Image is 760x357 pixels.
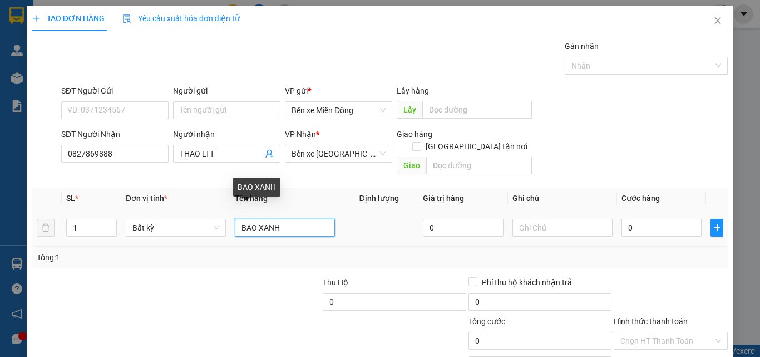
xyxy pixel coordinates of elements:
img: icon [122,14,131,23]
span: Yêu cầu xuất hóa đơn điện tử [122,14,240,23]
div: Người nhận [173,128,280,140]
span: Giao [397,157,426,174]
span: Lấy hàng [397,86,429,95]
div: Tổng: 1 [37,251,294,263]
input: Ghi Chú [512,219,613,237]
span: Giá trị hàng [423,194,464,203]
span: plus [32,14,40,22]
div: Người gửi [173,85,280,97]
span: Đơn vị tính [126,194,167,203]
span: Bến xe Quảng Ngãi [292,145,386,162]
span: TẠO ĐƠN HÀNG [32,14,105,23]
input: Dọc đường [426,157,532,174]
button: delete [37,219,55,237]
input: Dọc đường [422,101,532,119]
span: Bến xe Miền Đông [292,102,386,119]
input: VD: Bàn, Ghế [235,219,335,237]
div: SĐT Người Gửi [61,85,169,97]
span: Giao hàng [397,130,432,139]
span: Định lượng [359,194,398,203]
span: Phí thu hộ khách nhận trả [477,276,576,288]
span: SL [66,194,75,203]
button: plus [710,219,723,237]
span: plus [711,223,723,232]
div: BAO XANH [233,178,280,197]
label: Hình thức thanh toán [614,317,688,326]
span: Bất kỳ [132,219,219,236]
label: Gán nhãn [565,42,599,51]
input: 0 [423,219,503,237]
span: VP Nhận [285,130,316,139]
span: user-add [265,149,274,158]
span: Thu Hộ [323,278,348,287]
th: Ghi chú [508,188,617,209]
span: Lấy [397,101,422,119]
div: SĐT Người Nhận [61,128,169,140]
div: VP gửi [285,85,392,97]
span: Cước hàng [621,194,660,203]
span: [GEOGRAPHIC_DATA] tận nơi [421,140,532,153]
button: Close [702,6,733,37]
span: close [713,16,722,25]
span: Tổng cước [468,317,505,326]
